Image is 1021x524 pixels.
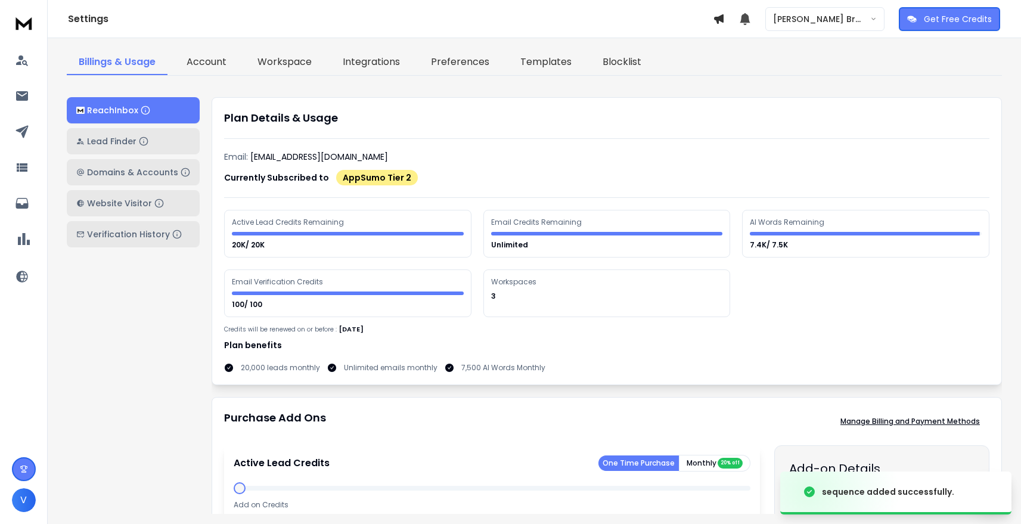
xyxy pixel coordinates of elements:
h1: Settings [68,12,713,26]
a: Preferences [419,50,501,75]
p: 7,500 AI Words Monthly [461,363,545,373]
button: Verification History [67,221,200,247]
div: Email Credits Remaining [491,218,584,227]
p: [DATE] [339,324,364,334]
p: 7.4K/ 7.5K [750,240,790,250]
h1: Plan Details & Usage [224,110,989,126]
button: Domains & Accounts [67,159,200,185]
button: One Time Purchase [598,455,679,471]
p: Active Lead Credits [234,456,330,470]
p: Currently Subscribed to [224,172,329,184]
button: Get Free Credits [899,7,1000,31]
p: Get Free Credits [924,13,992,25]
img: logo [76,107,85,114]
p: 20K/ 20K [232,240,266,250]
button: V [12,488,36,512]
a: Blocklist [591,50,653,75]
h2: Add-on Details [789,460,975,477]
img: logo [12,12,36,34]
div: 20% off [718,458,743,469]
a: Templates [508,50,584,75]
p: 3 [491,292,498,301]
p: Unlimited [491,240,530,250]
h1: Purchase Add Ons [224,410,326,433]
div: Email Verification Credits [232,277,325,287]
button: Lead Finder [67,128,200,154]
p: Credits will be renewed on or before : [224,325,337,334]
p: [EMAIL_ADDRESS][DOMAIN_NAME] [250,151,388,163]
p: Manage Billing and Payment Methods [840,417,980,426]
div: Active Lead Credits Remaining [232,218,346,227]
p: [PERSON_NAME] Bros. Motion Pictures [773,13,870,25]
a: Integrations [331,50,412,75]
div: AppSumo Tier 2 [336,170,418,185]
p: Email: [224,151,248,163]
div: Workspaces [491,277,538,287]
p: 100/ 100 [232,300,264,309]
button: ReachInbox [67,97,200,123]
h1: Plan benefits [224,339,989,351]
div: AI Words Remaining [750,218,826,227]
a: Workspace [246,50,324,75]
a: Account [175,50,238,75]
p: Add on Credits [234,500,288,510]
button: Manage Billing and Payment Methods [831,410,989,433]
button: Website Visitor [67,190,200,216]
p: 20,000 leads monthly [241,363,320,373]
button: Monthly 20% off [679,455,750,472]
p: Unlimited emails monthly [344,363,437,373]
div: sequence added successfully. [822,486,954,498]
a: Billings & Usage [67,50,167,75]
